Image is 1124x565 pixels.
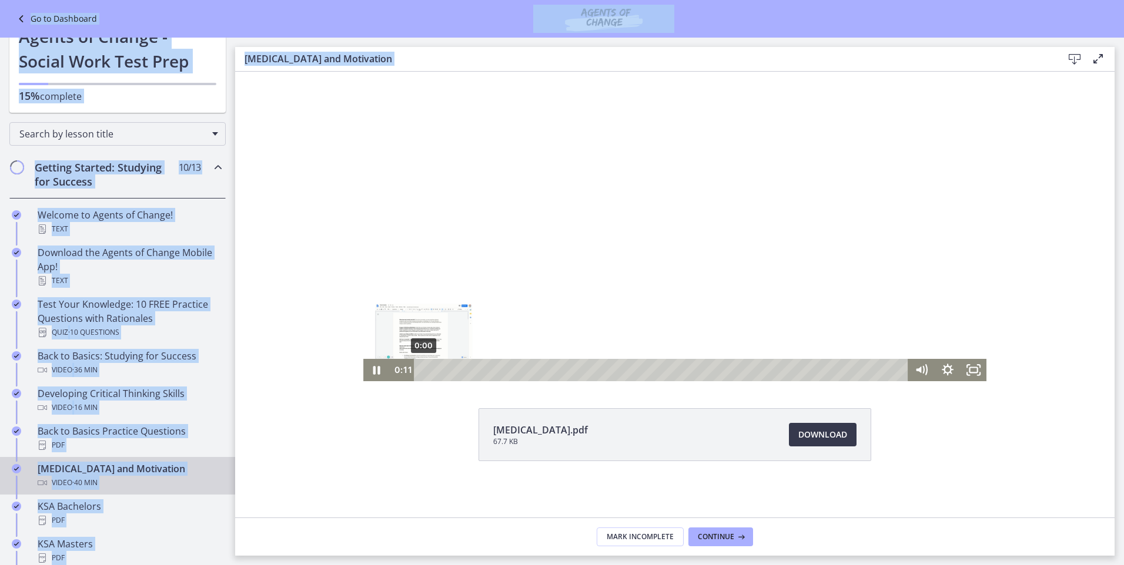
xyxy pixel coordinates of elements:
span: · 16 min [72,401,98,415]
img: Agents of Change [533,5,674,33]
div: PDF [38,438,221,452]
i: Completed [12,300,21,309]
div: Back to Basics Practice Questions [38,424,221,452]
div: Quiz [38,325,221,339]
div: Test Your Knowledge: 10 FREE Practice Questions with Rationales [38,297,221,339]
div: Developing Critical Thinking Skills [38,386,221,415]
div: Search by lesson title [9,122,226,146]
i: Completed [12,426,21,436]
div: Video [38,476,221,490]
div: Text [38,222,221,236]
i: Completed [12,248,21,257]
div: KSA Masters [38,537,221,565]
span: 67.7 KB [493,437,588,446]
button: Mark Incomplete [597,527,684,546]
div: Download the Agents of Change Mobile App! [38,245,221,288]
span: 10 / 13 [179,160,200,174]
h1: Agents of Change - Social Work Test Prep [19,24,216,73]
div: Video [38,363,221,377]
span: Mark Incomplete [607,532,674,542]
i: Completed [12,539,21,549]
i: Completed [12,351,21,361]
span: Search by lesson title [19,127,206,140]
i: Completed [12,210,21,220]
div: [MEDICAL_DATA] and Motivation [38,462,221,490]
div: KSA Bachelors [38,499,221,527]
button: Show settings menu [700,332,725,354]
h2: Getting Started: Studying for Success [35,160,178,189]
span: · 10 Questions [68,325,119,339]
i: Completed [12,464,21,473]
div: Back to Basics: Studying for Success [38,349,221,377]
span: · 36 min [72,363,98,377]
p: complete [19,89,216,103]
iframe: Video Lesson [235,27,1115,381]
button: Fullscreen [725,332,751,354]
button: Mute [674,332,700,354]
button: Continue [688,527,753,546]
i: Completed [12,502,21,511]
div: Video [38,401,221,415]
i: Completed [12,389,21,398]
div: Welcome to Agents of Change! [38,208,221,236]
div: PDF [38,551,221,565]
span: [MEDICAL_DATA].pdf [493,423,588,437]
span: 15% [19,89,40,103]
span: Continue [698,532,734,542]
span: · 40 min [72,476,98,490]
a: Go to Dashboard [14,12,97,26]
div: Text [38,274,221,288]
a: Download [789,423,857,446]
h3: [MEDICAL_DATA] and Motivation [245,52,1044,66]
div: PDF [38,513,221,527]
span: Download [798,428,847,442]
